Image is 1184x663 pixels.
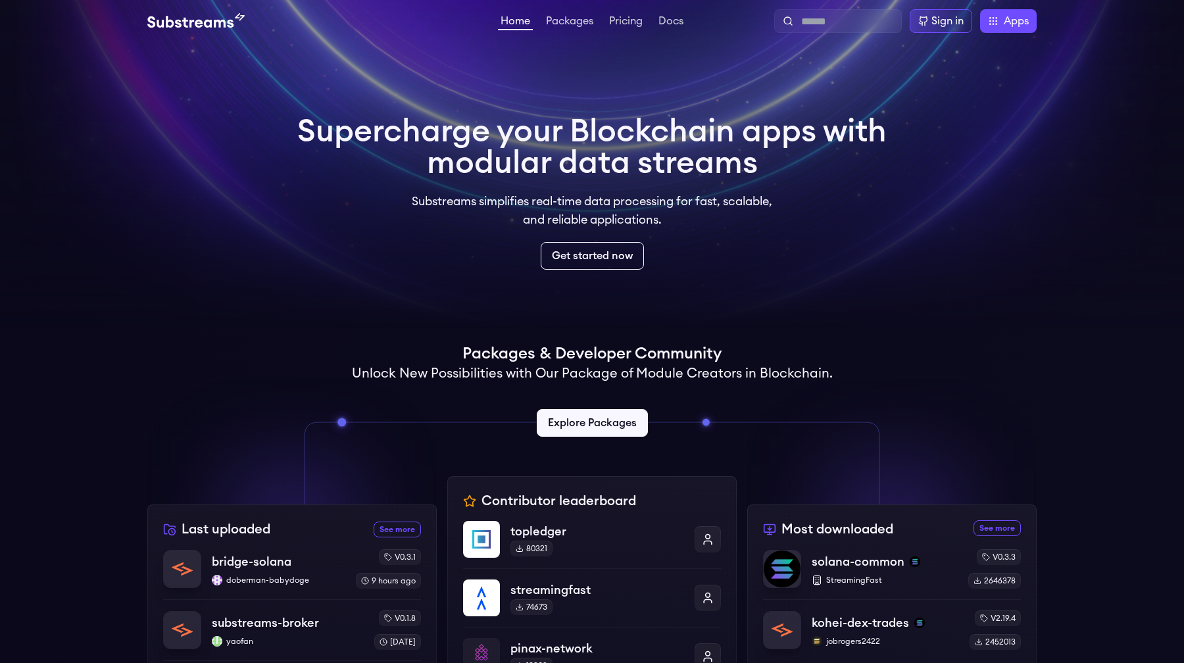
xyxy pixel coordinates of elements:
[537,409,648,437] a: Explore Packages
[352,364,833,383] h2: Unlock New Possibilities with Our Package of Module Creators in Blockchain.
[163,549,421,599] a: bridge-solanabridge-solanadoberman-babydogedoberman-babydogev0.3.19 hours ago
[977,549,1021,565] div: v0.3.3
[379,549,421,565] div: v0.3.1
[914,618,925,628] img: solana
[812,614,909,632] p: kohei-dex-trades
[374,634,421,650] div: [DATE]
[463,579,500,616] img: streamingfast
[510,541,553,556] div: 80321
[212,614,319,632] p: substreams-broker
[764,612,801,649] img: kohei-dex-trades
[970,634,1021,650] div: 2452013
[606,16,645,29] a: Pricing
[510,639,684,658] p: pinax-network
[812,636,959,647] p: jobrogers2422
[212,575,222,585] img: doberman-babydoge
[1004,13,1029,29] span: Apps
[812,575,958,585] p: StreamingFast
[498,16,533,30] a: Home
[974,520,1021,536] a: See more most downloaded packages
[510,522,684,541] p: topledger
[812,552,904,571] p: solana-common
[543,16,596,29] a: Packages
[510,599,553,615] div: 74673
[462,343,722,364] h1: Packages & Developer Community
[656,16,686,29] a: Docs
[763,599,1021,650] a: kohei-dex-tradeskohei-dex-tradessolanajobrogers2422jobrogers2422v2.19.42452013
[931,13,964,29] div: Sign in
[510,581,684,599] p: streamingfast
[297,116,887,179] h1: Supercharge your Blockchain apps with modular data streams
[764,551,801,587] img: solana-common
[212,636,364,647] p: yaofan
[356,573,421,589] div: 9 hours ago
[910,556,920,567] img: solana
[463,568,721,627] a: streamingfaststreamingfast74673
[541,242,644,270] a: Get started now
[403,192,781,229] p: Substreams simplifies real-time data processing for fast, scalable, and reliable applications.
[212,636,222,647] img: yaofan
[910,9,972,33] a: Sign in
[374,522,421,537] a: See more recently uploaded packages
[379,610,421,626] div: v0.1.8
[212,575,345,585] p: doberman-babydoge
[463,521,500,558] img: topledger
[164,612,201,649] img: substreams-broker
[212,552,291,571] p: bridge-solana
[968,573,1021,589] div: 2646378
[812,636,822,647] img: jobrogers2422
[463,521,721,568] a: topledgertopledger80321
[763,549,1021,599] a: solana-commonsolana-commonsolanaStreamingFastv0.3.32646378
[975,610,1021,626] div: v2.19.4
[163,599,421,660] a: substreams-brokersubstreams-brokeryaofanyaofanv0.1.8[DATE]
[147,13,245,29] img: Substream's logo
[164,551,201,587] img: bridge-solana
